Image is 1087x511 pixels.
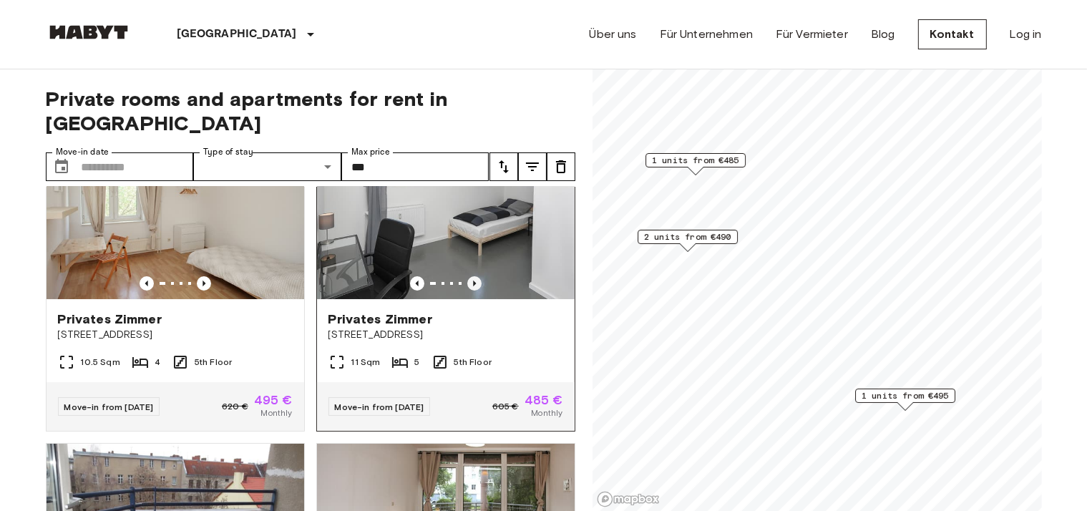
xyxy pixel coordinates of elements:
div: Map marker [855,389,955,411]
a: Mapbox logo [597,491,660,507]
button: tune [518,152,547,181]
label: Type of stay [203,146,253,158]
span: Privates Zimmer [58,311,162,328]
button: tune [547,152,575,181]
a: Für Vermieter [776,26,848,43]
span: 4 [155,356,160,369]
span: 1 units from €495 [862,389,949,402]
label: Move-in date [56,146,109,158]
button: Previous image [197,276,211,291]
a: Über uns [590,26,637,43]
button: Previous image [467,276,482,291]
span: 2 units from €490 [644,230,731,243]
div: Map marker [638,230,738,252]
img: Habyt [46,25,132,39]
span: Monthly [260,407,292,419]
span: 11 Sqm [351,356,381,369]
span: 1 units from €485 [652,154,739,167]
span: [STREET_ADDRESS] [58,328,293,342]
p: [GEOGRAPHIC_DATA] [177,26,297,43]
span: 485 € [525,394,563,407]
span: 5th Floor [454,356,492,369]
span: Move-in from [DATE] [335,401,424,412]
img: Marketing picture of unit DE-01-193-02M [47,127,304,299]
a: Marketing picture of unit DE-01-258-05MPrevious imagePrevious imagePrivates Zimmer[STREET_ADDRESS... [316,127,575,432]
span: 495 € [254,394,293,407]
span: 5 [414,356,419,369]
span: 620 € [222,400,248,413]
img: Marketing picture of unit DE-01-258-05M [317,127,575,299]
span: Move-in from [DATE] [64,401,154,412]
a: Für Unternehmen [660,26,753,43]
span: Monthly [531,407,562,419]
span: Private rooms and apartments for rent in [GEOGRAPHIC_DATA] [46,87,575,135]
span: [STREET_ADDRESS] [328,328,563,342]
button: Choose date [47,152,76,181]
a: Kontakt [918,19,987,49]
span: Privates Zimmer [328,311,432,328]
span: 10.5 Sqm [81,356,120,369]
div: Map marker [645,153,746,175]
button: Previous image [140,276,154,291]
button: Previous image [410,276,424,291]
a: Blog [871,26,895,43]
span: 5th Floor [195,356,232,369]
a: Log in [1010,26,1042,43]
button: tune [489,152,518,181]
span: 605 € [492,400,519,413]
label: Max price [351,146,390,158]
a: Marketing picture of unit DE-01-193-02MPrevious imagePrevious imagePrivates Zimmer[STREET_ADDRESS... [46,127,305,432]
